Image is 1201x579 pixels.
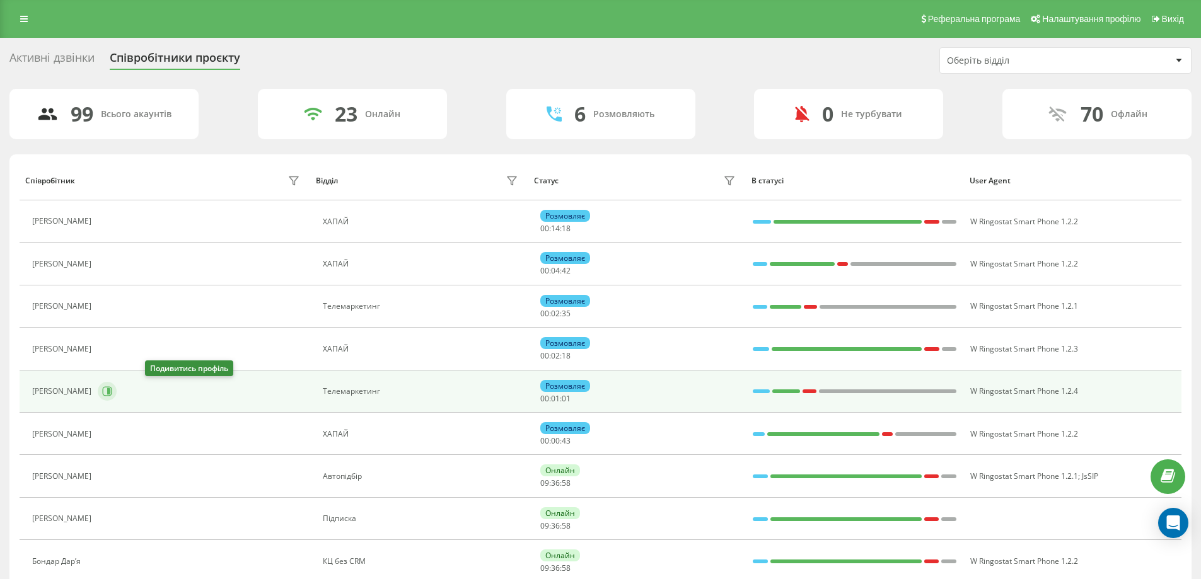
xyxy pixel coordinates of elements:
span: 58 [562,563,571,573]
span: 36 [551,478,560,488]
span: 14 [551,223,560,234]
div: КЦ без CRM [323,557,521,566]
span: 02 [551,350,560,361]
div: : : [540,522,571,530]
div: [PERSON_NAME] [32,472,95,481]
div: [PERSON_NAME] [32,302,95,311]
div: Всього акаунтів [101,109,171,120]
div: Онлайн [540,507,580,519]
span: 09 [540,520,549,531]
div: [PERSON_NAME] [32,260,95,268]
div: Розмовляє [540,210,590,222]
div: 70 [1081,102,1103,126]
div: Розмовляє [540,380,590,392]
div: : : [540,564,571,573]
div: 99 [71,102,93,126]
span: 00 [551,435,560,446]
span: Реферальна програма [928,14,1021,24]
div: [PERSON_NAME] [32,387,95,396]
span: 00 [540,393,549,404]
span: 42 [562,265,571,276]
div: Автопідбір [323,472,521,481]
span: Вихід [1162,14,1184,24]
span: W Ringostat Smart Phone 1.2.4 [970,386,1078,396]
div: Не турбувати [841,109,902,120]
span: W Ringostat Smart Phone 1.2.2 [970,216,1078,227]
span: 58 [562,520,571,531]
span: W Ringostat Smart Phone 1.2.1 [970,301,1078,311]
span: 01 [551,393,560,404]
div: ХАПАЙ [323,217,521,226]
span: 04 [551,265,560,276]
span: W Ringostat Smart Phone 1.2.2 [970,556,1078,566]
div: Розмовляє [540,295,590,307]
div: 6 [574,102,586,126]
span: 43 [562,435,571,446]
div: Офлайн [1111,109,1147,120]
div: Бондар Дарʼя [32,557,84,566]
div: Оберіть відділ [947,55,1098,66]
span: 02 [551,308,560,319]
div: Статус [534,176,559,185]
span: 58 [562,478,571,488]
div: : : [540,224,571,233]
div: Відділ [316,176,338,185]
div: ХАПАЙ [323,345,521,353]
span: 36 [551,520,560,531]
div: : : [540,309,571,318]
div: : : [540,437,571,445]
span: 35 [562,308,571,319]
div: Співробітники проєкту [110,51,240,71]
div: Онлайн [540,549,580,561]
span: 36 [551,563,560,573]
div: ХАПАЙ [323,430,521,439]
div: Розмовляє [540,422,590,434]
div: Телемаркетинг [323,387,521,396]
span: 09 [540,478,549,488]
span: 09 [540,563,549,573]
div: Активні дзвінки [9,51,95,71]
div: ХАПАЙ [323,260,521,268]
div: Телемаркетинг [323,302,521,311]
div: [PERSON_NAME] [32,514,95,523]
div: Розмовляє [540,337,590,349]
div: Розмовляє [540,252,590,264]
div: Онлайн [540,464,580,476]
div: Співробітник [25,176,75,185]
span: 18 [562,350,571,361]
div: Онлайн [365,109,400,120]
span: 00 [540,223,549,234]
span: W Ringostat Smart Phone 1.2.2 [970,428,1078,439]
div: [PERSON_NAME] [32,345,95,353]
span: W Ringostat Smart Phone 1.2.2 [970,258,1078,269]
span: JsSIP [1082,471,1098,481]
span: 01 [562,393,571,404]
div: Подивитись профіль [145,360,233,376]
div: Розмовляють [593,109,654,120]
div: Open Intercom Messenger [1158,508,1188,538]
div: : : [540,267,571,275]
span: 00 [540,350,549,361]
div: Підписка [323,514,521,523]
div: [PERSON_NAME] [32,430,95,439]
div: [PERSON_NAME] [32,217,95,226]
div: В статусі [751,176,958,185]
span: 00 [540,435,549,446]
div: User Agent [970,176,1176,185]
span: 00 [540,265,549,276]
div: 0 [822,102,833,126]
span: Налаштування профілю [1042,14,1140,24]
span: W Ringostat Smart Phone 1.2.3 [970,343,1078,354]
div: 23 [335,102,357,126]
div: : : [540,394,571,403]
span: W Ringostat Smart Phone 1.2.1 [970,471,1078,481]
div: : : [540,352,571,360]
span: 18 [562,223,571,234]
div: : : [540,479,571,488]
span: 00 [540,308,549,319]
